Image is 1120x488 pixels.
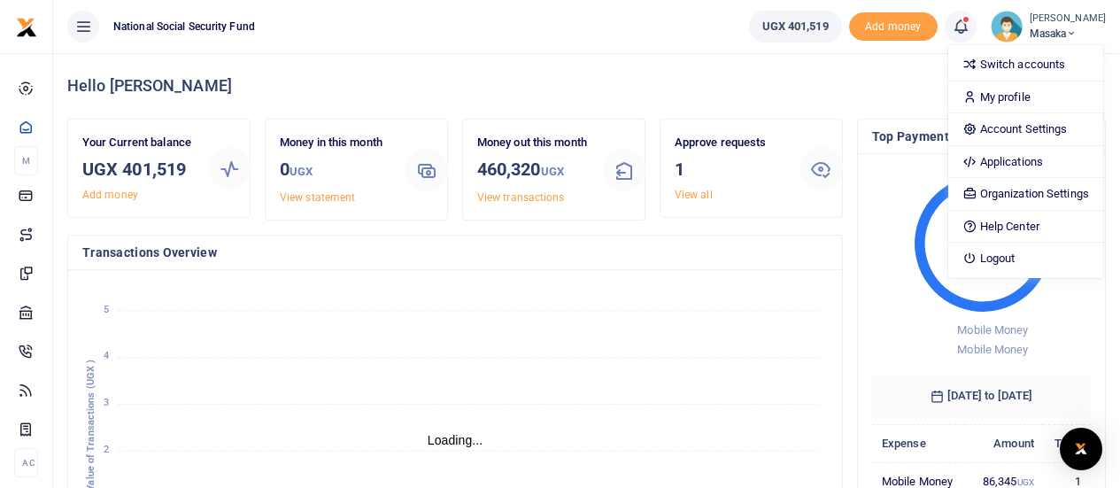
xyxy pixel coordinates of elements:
[1044,424,1091,462] th: Txns
[290,165,313,178] small: UGX
[16,19,37,33] a: logo-small logo-large logo-large
[104,304,109,315] tspan: 5
[762,18,829,35] span: UGX 401,519
[477,156,589,185] h3: 460,320
[104,350,109,361] tspan: 4
[82,189,138,201] a: Add money
[849,12,938,42] li: Toup your wallet
[541,165,564,178] small: UGX
[948,85,1103,110] a: My profile
[477,134,589,152] p: Money out this month
[1060,428,1102,470] div: Open Intercom Messenger
[82,243,828,262] h4: Transactions Overview
[872,127,1091,146] h4: Top Payments & Expenses
[82,156,194,182] h3: UGX 401,519
[742,11,849,43] li: Wallet ballance
[106,19,262,35] span: National Social Security Fund
[104,397,109,408] tspan: 3
[675,134,786,152] p: Approve requests
[104,444,109,455] tspan: 2
[749,11,842,43] a: UGX 401,519
[477,191,565,204] a: View transactions
[991,11,1023,43] img: profile-user
[849,12,938,42] span: Add money
[849,19,938,32] a: Add money
[948,117,1103,142] a: Account Settings
[957,323,1028,337] span: Mobile Money
[948,182,1103,206] a: Organization Settings
[965,424,1044,462] th: Amount
[948,52,1103,77] a: Switch accounts
[280,134,391,152] p: Money in this month
[675,189,713,201] a: View all
[16,17,37,38] img: logo-small
[280,191,355,204] a: View statement
[957,343,1028,356] span: Mobile Money
[948,246,1103,271] a: Logout
[1017,477,1034,487] small: UGX
[428,433,483,447] text: Loading...
[280,156,391,185] h3: 0
[82,134,194,152] p: Your Current balance
[14,448,38,477] li: Ac
[872,424,965,462] th: Expense
[67,76,1106,96] h4: Hello [PERSON_NAME]
[872,375,1091,417] h6: [DATE] to [DATE]
[14,146,38,175] li: M
[1030,26,1106,42] span: Masaka
[948,150,1103,174] a: Applications
[675,156,786,182] h3: 1
[1030,12,1106,27] small: [PERSON_NAME]
[948,214,1103,239] a: Help Center
[991,11,1106,43] a: profile-user [PERSON_NAME] Masaka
